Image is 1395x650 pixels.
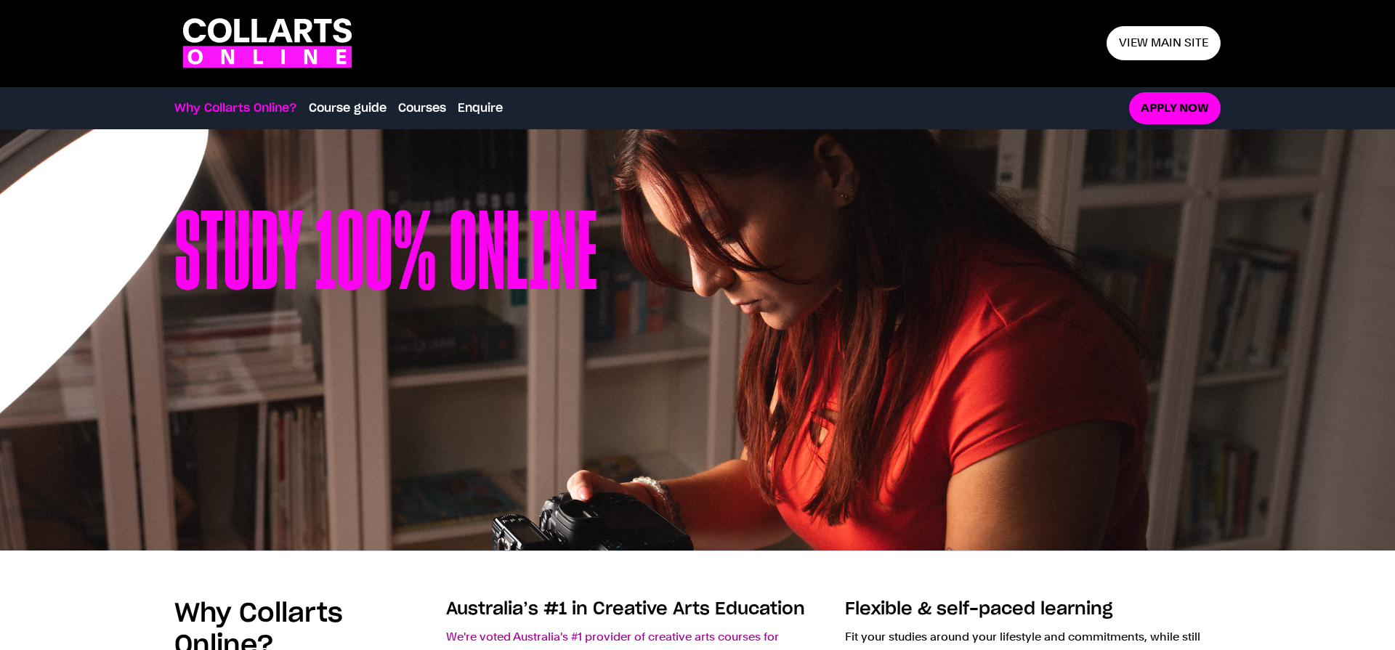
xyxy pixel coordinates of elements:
a: Courses [398,99,446,117]
a: Apply now [1129,92,1221,125]
h1: Study 100% online [174,202,597,478]
h3: Australia’s #1 in Creative Arts Education [446,598,822,621]
h3: Flexible & self-paced learning [845,598,1221,621]
a: Why Collarts Online? [174,99,297,117]
a: View main site [1107,26,1221,60]
a: Enquire [458,99,503,117]
a: Course guide [309,99,387,117]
